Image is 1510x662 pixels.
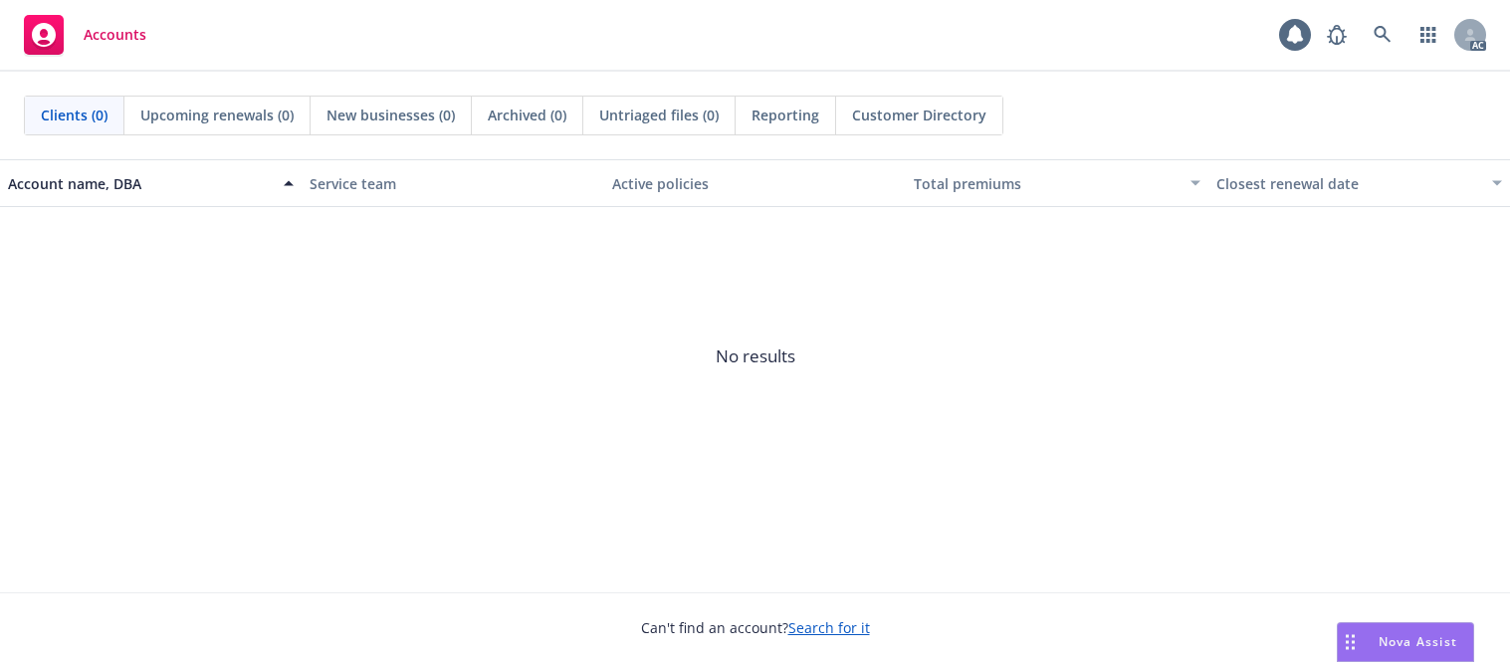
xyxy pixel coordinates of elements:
[641,617,870,638] span: Can't find an account?
[84,27,146,43] span: Accounts
[604,159,906,207] button: Active policies
[1216,173,1480,194] div: Closest renewal date
[1317,15,1357,55] a: Report a Bug
[906,159,1207,207] button: Total premiums
[1337,622,1474,662] button: Nova Assist
[16,7,154,63] a: Accounts
[1408,15,1448,55] a: Switch app
[488,105,566,125] span: Archived (0)
[852,105,986,125] span: Customer Directory
[326,105,455,125] span: New businesses (0)
[1338,623,1363,661] div: Drag to move
[599,105,719,125] span: Untriaged files (0)
[788,618,870,637] a: Search for it
[41,105,108,125] span: Clients (0)
[8,173,272,194] div: Account name, DBA
[1363,15,1402,55] a: Search
[914,173,1178,194] div: Total premiums
[1208,159,1510,207] button: Closest renewal date
[752,105,819,125] span: Reporting
[612,173,898,194] div: Active policies
[1379,633,1457,650] span: Nova Assist
[140,105,294,125] span: Upcoming renewals (0)
[302,159,603,207] button: Service team
[310,173,595,194] div: Service team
